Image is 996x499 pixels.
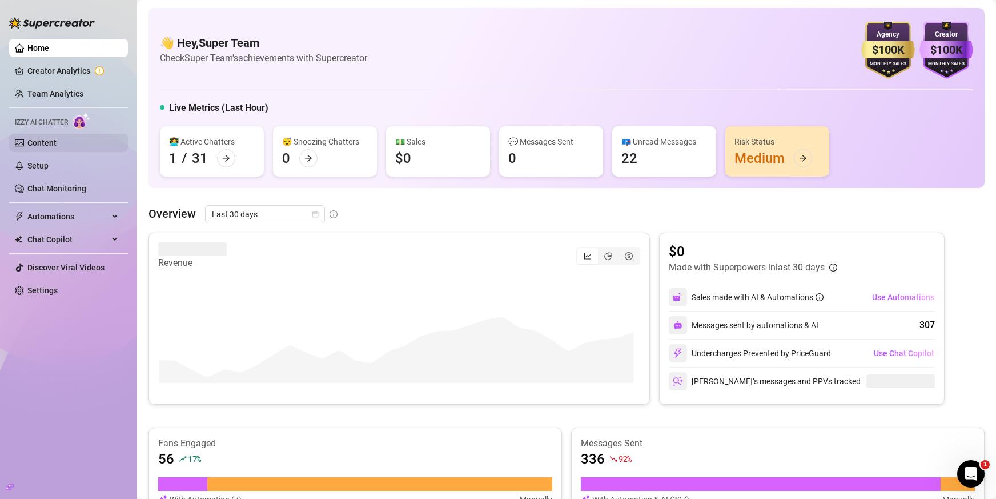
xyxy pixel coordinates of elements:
div: 1 [169,149,177,167]
span: dollar-circle [625,252,633,260]
img: svg%3e [673,292,683,302]
div: 31 [192,149,208,167]
img: Chat Copilot [15,235,22,243]
div: 22 [621,149,637,167]
article: Fans Engaged [158,437,552,450]
a: Creator Analytics exclamation-circle [27,62,119,80]
span: thunderbolt [15,212,24,221]
img: svg%3e [673,376,683,386]
span: 1 [981,460,990,469]
div: Agency [861,29,915,40]
span: info-circle [829,264,837,272]
div: Messages sent by automations & AI [669,316,818,334]
span: Izzy AI Chatter [15,117,68,128]
a: Setup [27,161,49,170]
div: 0 [282,149,290,167]
a: Home [27,43,49,53]
a: Team Analytics [27,89,83,98]
div: [PERSON_NAME]’s messages and PPVs tracked [669,372,861,390]
div: 0 [508,149,516,167]
div: Monthly Sales [861,61,915,68]
span: 92 % [619,453,632,464]
div: $100K [861,41,915,59]
span: Automations [27,207,109,226]
div: 👩‍💻 Active Chatters [169,135,255,148]
div: $0 [395,149,411,167]
button: Use Automations [871,288,935,306]
div: Monthly Sales [919,61,973,68]
span: build [6,483,14,491]
span: arrow-right [799,154,807,162]
img: AI Chatter [73,113,90,129]
span: line-chart [584,252,592,260]
article: $0 [669,242,837,261]
article: Overview [148,205,196,222]
div: 😴 Snoozing Chatters [282,135,368,148]
span: arrow-right [304,154,312,162]
span: pie-chart [604,252,612,260]
div: 📪 Unread Messages [621,135,707,148]
div: segmented control [576,247,640,265]
span: info-circle [816,293,824,301]
article: 56 [158,450,174,468]
a: Chat Monitoring [27,184,86,193]
article: Made with Superpowers in last 30 days [669,261,825,274]
img: svg%3e [673,321,682,330]
div: Creator [919,29,973,40]
div: 307 [919,318,935,332]
article: Check Super Team's achievements with Supercreator [160,51,367,65]
h4: 👋 Hey, Super Team [160,35,367,51]
div: 💵 Sales [395,135,481,148]
article: Messages Sent [581,437,975,450]
span: 17 % [188,453,201,464]
span: info-circle [330,210,338,218]
span: Use Automations [872,293,934,302]
img: svg%3e [673,348,683,358]
div: Undercharges Prevented by PriceGuard [669,344,831,362]
img: gold-badge-CigiZidd.svg [861,22,915,79]
iframe: Intercom live chat [957,460,985,488]
span: Chat Copilot [27,230,109,249]
article: Revenue [158,256,227,270]
button: Use Chat Copilot [873,344,935,362]
div: 💬 Messages Sent [508,135,594,148]
span: calendar [312,211,319,218]
span: fall [609,455,617,463]
a: Settings [27,286,58,295]
h5: Live Metrics (Last Hour) [169,101,268,115]
a: Discover Viral Videos [27,263,105,272]
a: Content [27,138,57,147]
div: Risk Status [734,135,820,148]
div: $100K [919,41,973,59]
span: arrow-right [222,154,230,162]
article: 336 [581,450,605,468]
span: rise [179,455,187,463]
span: Use Chat Copilot [874,349,934,358]
div: Sales made with AI & Automations [692,291,824,304]
span: Last 30 days [212,206,318,223]
img: logo-BBDzfeDw.svg [9,17,95,29]
img: purple-badge-B9DA21FR.svg [919,22,973,79]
